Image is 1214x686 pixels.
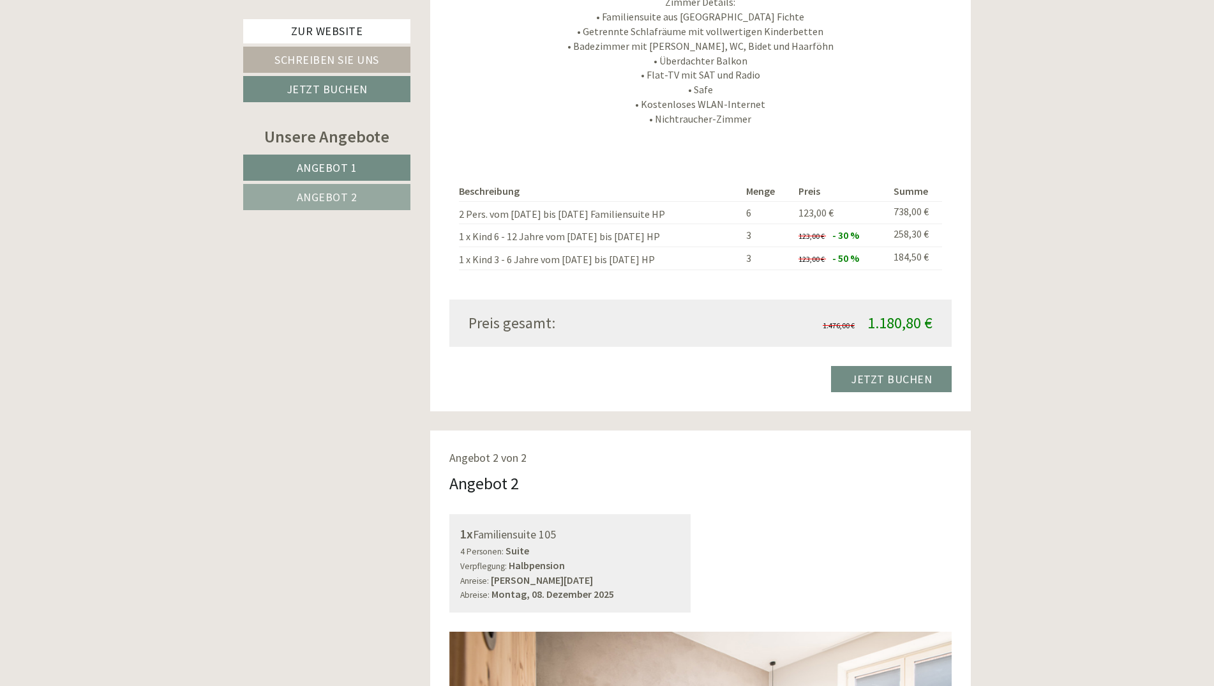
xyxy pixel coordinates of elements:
[831,366,952,392] a: Jetzt buchen
[243,76,410,102] a: Jetzt buchen
[741,224,793,247] td: 3
[460,561,507,572] small: Verpflegung:
[832,229,859,241] span: - 30 %
[888,224,942,247] td: 258,30 €
[832,252,859,264] span: - 50 %
[459,312,701,334] div: Preis gesamt:
[460,526,473,542] b: 1x
[888,181,942,201] th: Summe
[460,525,680,544] div: Familiensuite 105
[460,575,489,586] small: Anreise:
[741,201,793,224] td: 6
[306,62,484,71] small: 22:58
[297,190,357,204] span: Angebot 2
[459,224,742,247] td: 1 x Kind 6 - 12 Jahre vom [DATE] bis [DATE] HP
[449,471,519,495] div: Angebot 2
[459,247,742,270] td: 1 x Kind 3 - 6 Jahre vom [DATE] bis [DATE] HP
[459,201,742,224] td: 2 Pers. vom [DATE] bis [DATE] Familiensuite HP
[741,181,793,201] th: Menge
[798,206,834,219] span: 123,00 €
[306,37,484,47] div: Sie
[297,160,357,175] span: Angebot 1
[491,588,614,600] b: Montag, 08. Dezember 2025
[506,544,529,557] b: Suite
[798,254,825,264] span: 123,00 €
[888,247,942,270] td: 184,50 €
[459,181,742,201] th: Beschreibung
[460,546,504,557] small: 4 Personen:
[823,321,855,330] span: 1.476,00 €
[491,574,593,586] b: [PERSON_NAME][DATE]
[741,247,793,270] td: 3
[243,47,410,73] a: Schreiben Sie uns
[449,450,527,465] span: Angebot 2 von 2
[460,590,490,600] small: Abreise:
[888,201,942,224] td: 738,00 €
[793,181,888,201] th: Preis
[229,10,274,31] div: [DATE]
[509,559,565,572] b: Halbpension
[243,19,410,43] a: Zur Website
[798,231,825,241] span: 123,00 €
[243,125,410,148] div: Unsere Angebote
[867,313,933,333] span: 1.180,80 €
[421,333,503,359] button: Senden
[300,34,493,73] div: Guten Tag, wie können wir Ihnen helfen?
